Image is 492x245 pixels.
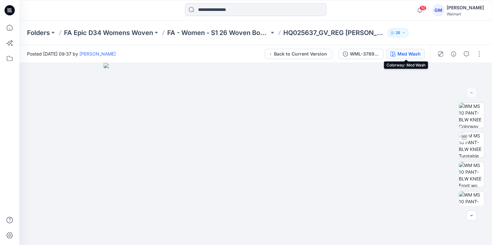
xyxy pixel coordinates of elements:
[339,49,384,59] button: WML-3789-2026_Carpenter Pocket Barrel Jean_Full Colorway
[396,29,400,36] p: 26
[27,50,116,57] span: Posted [DATE] 09:37 by
[350,50,379,57] div: WML-3789-2026_Carpenter Pocket Barrel Jean_Full Colorway
[265,49,331,59] button: Back to Current Version
[448,49,459,59] button: Details
[447,12,484,16] div: Walmart
[447,4,484,12] div: [PERSON_NAME]
[397,50,421,57] div: Med Wash
[459,191,484,216] img: WM MS 10 PANT-BLW KNEE Hip Side 1 wo Avatar
[459,162,484,187] img: WM MS 10 PANT-BLW KNEE Front wo Avatar
[387,28,408,37] button: 26
[459,132,484,157] img: WM MS 10 PANT-BLW KNEE Turntable with Avatar
[64,28,153,37] a: FA Epic D34 Womens Woven
[386,49,425,59] button: Med Wash
[433,4,444,16] div: GM
[283,28,385,37] p: HQ025637_GV_REG [PERSON_NAME] Pocket Barrel [PERSON_NAME]
[104,63,407,245] img: eyJhbGciOiJIUzI1NiIsImtpZCI6IjAiLCJzbHQiOiJzZXMiLCJ0eXAiOiJKV1QifQ.eyJkYXRhIjp7InR5cGUiOiJzdG9yYW...
[79,51,116,57] a: [PERSON_NAME]
[167,28,269,37] a: FA - Women - S1 26 Woven Board
[459,103,484,128] img: WM MS 10 PANT-BLW KNEE Colorway wo Avatar
[419,5,426,11] span: 10
[27,28,50,37] a: Folders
